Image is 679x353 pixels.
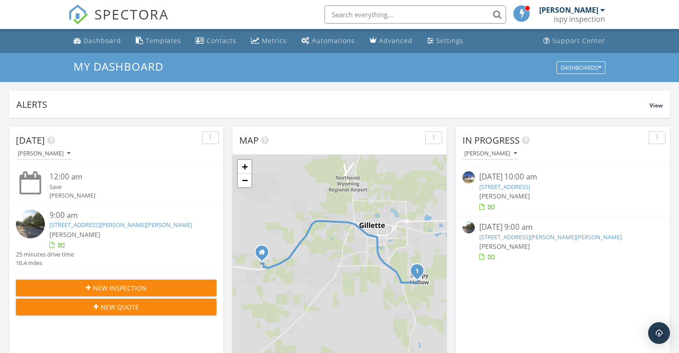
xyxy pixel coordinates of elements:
a: 9:00 am [STREET_ADDRESS][PERSON_NAME][PERSON_NAME] [PERSON_NAME] 25 minutes drive time 16.4 miles [16,210,216,268]
a: SPECTORA [68,12,169,31]
div: [DATE] 10:00 am [479,171,646,183]
span: My Dashboard [74,59,163,74]
a: Contacts [192,33,240,49]
a: Advanced [366,33,416,49]
a: Dashboard [70,33,125,49]
img: streetview [16,210,45,239]
a: [DATE] 9:00 am [STREET_ADDRESS][PERSON_NAME][PERSON_NAME] [PERSON_NAME] [463,222,663,262]
span: View [649,102,663,109]
div: 25 minutes drive time [16,250,74,259]
div: Alerts [16,98,649,111]
div: 7100 Mather Ave, Gillette, WY 82718 [417,271,423,276]
div: Dashboard [84,36,121,45]
a: [STREET_ADDRESS][PERSON_NAME][PERSON_NAME] [49,221,192,229]
a: Support Center [540,33,609,49]
span: New Quote [101,302,139,312]
span: [PERSON_NAME] [49,230,100,239]
div: Settings [436,36,463,45]
div: Contacts [207,36,236,45]
span: [DATE] [16,134,45,146]
div: Support Center [552,36,605,45]
i: 1 [415,268,419,275]
img: streetview [463,222,475,234]
a: [STREET_ADDRESS][PERSON_NAME][PERSON_NAME] [479,233,622,241]
img: 9510050%2Freports%2F40240879-15ee-4315-b6de-d68110601457%2Fcover_photos%2FBOws7HQxwk7hO5VyfiZc%2F... [463,171,475,184]
button: [PERSON_NAME] [16,148,72,160]
div: Advanced [379,36,413,45]
div: 507 Webster ST, Gillette WY 82716 [262,252,267,257]
span: New Inspection [93,283,147,293]
div: Dashboards [561,64,601,71]
div: [PERSON_NAME] [18,150,70,157]
img: The Best Home Inspection Software - Spectora [68,5,88,24]
button: New Inspection [16,280,216,296]
span: Map [239,134,259,146]
div: Save [49,183,200,191]
span: SPECTORA [94,5,169,24]
div: ispy inspection [554,15,605,24]
a: Zoom in [238,160,251,174]
div: [PERSON_NAME] [464,150,517,157]
div: Open Intercom Messenger [648,322,670,344]
span: In Progress [463,134,520,146]
div: [PERSON_NAME] [539,5,598,15]
div: Automations [312,36,355,45]
a: Metrics [247,33,290,49]
div: 16.4 miles [16,259,74,267]
div: Metrics [262,36,287,45]
button: Dashboards [556,61,605,74]
div: 9:00 am [49,210,200,221]
div: 12:00 am [49,171,200,183]
span: [PERSON_NAME] [479,192,530,200]
span: [PERSON_NAME] [479,242,530,251]
input: Search everything... [325,5,506,24]
a: [STREET_ADDRESS] [479,183,530,191]
div: Templates [146,36,181,45]
button: [PERSON_NAME] [463,148,519,160]
a: [DATE] 10:00 am [STREET_ADDRESS] [PERSON_NAME] [463,171,663,212]
a: Templates [132,33,185,49]
a: Settings [423,33,467,49]
a: Zoom out [238,174,251,187]
a: Automations (Basic) [298,33,359,49]
button: New Quote [16,299,216,315]
div: [PERSON_NAME] [49,191,200,200]
div: [DATE] 9:00 am [479,222,646,233]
